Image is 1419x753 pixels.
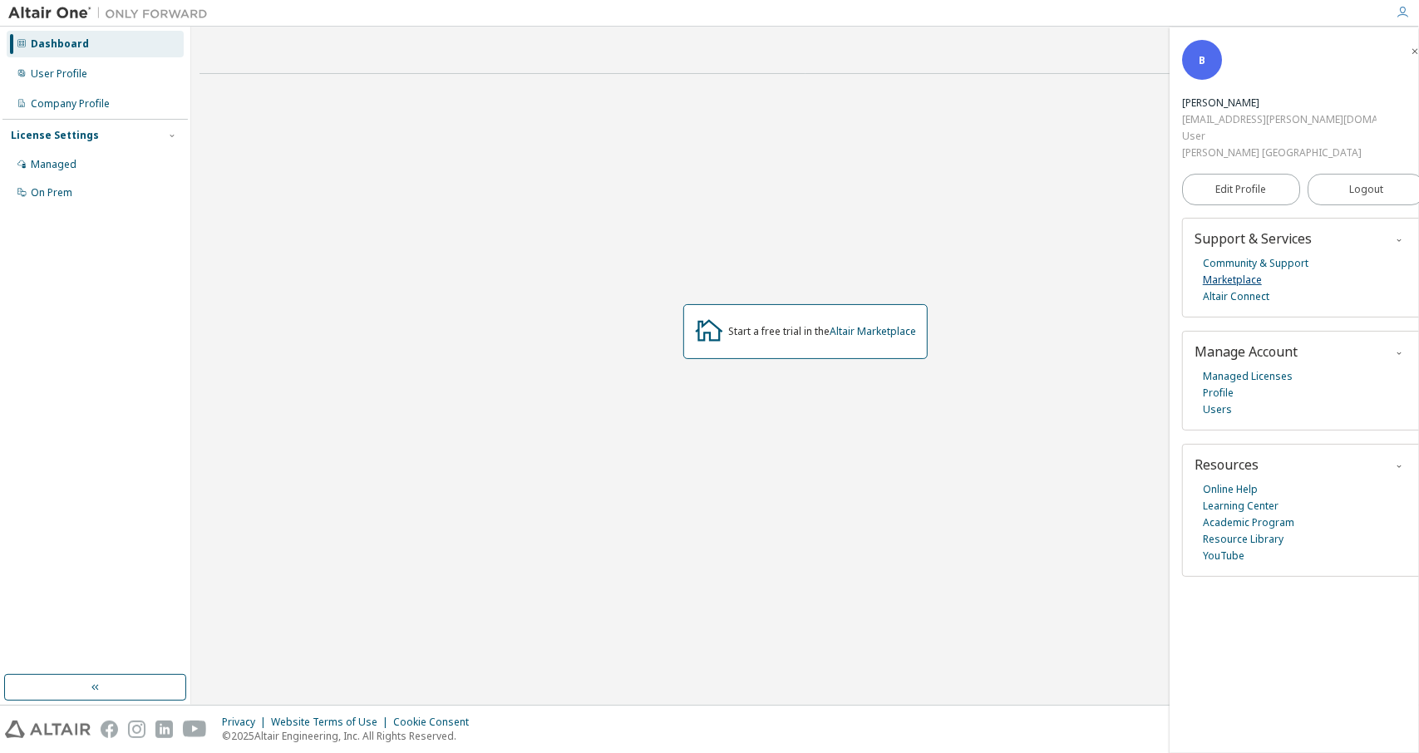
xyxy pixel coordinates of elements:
div: Start a free trial in the [729,325,917,338]
a: Marketplace [1203,272,1262,288]
span: Manage Account [1195,342,1298,361]
img: youtube.svg [183,721,207,738]
div: Privacy [222,716,271,729]
div: Cookie Consent [393,716,479,729]
a: Learning Center [1203,498,1279,514]
a: Resource Library [1203,531,1284,548]
img: Altair One [8,5,216,22]
a: Academic Program [1203,514,1294,531]
img: facebook.svg [101,721,118,738]
a: Community & Support [1203,255,1308,272]
div: On Prem [31,186,72,199]
p: © 2025 Altair Engineering, Inc. All Rights Reserved. [222,729,479,743]
div: Dashboard [31,37,89,51]
img: altair_logo.svg [5,721,91,738]
span: Support & Services [1195,229,1312,248]
a: Users [1203,401,1232,418]
a: Edit Profile [1182,174,1300,205]
span: Resources [1195,455,1259,474]
a: Profile [1203,385,1234,401]
div: [EMAIL_ADDRESS][PERSON_NAME][DOMAIN_NAME] [1182,111,1377,128]
img: instagram.svg [128,721,145,738]
div: Company Profile [31,97,110,111]
a: Managed Licenses [1203,368,1293,385]
a: Online Help [1203,481,1258,498]
a: Altair Connect [1203,288,1269,305]
div: Managed [31,158,76,171]
div: License Settings [11,129,99,142]
div: User [1182,128,1377,145]
a: YouTube [1203,548,1244,564]
div: [PERSON_NAME] [GEOGRAPHIC_DATA] [1182,145,1377,161]
div: Bien Nguyen [1182,95,1377,111]
span: Logout [1349,181,1383,198]
div: User Profile [31,67,87,81]
div: Website Terms of Use [271,716,393,729]
span: B [1199,53,1205,67]
a: Altair Marketplace [830,324,917,338]
span: Edit Profile [1215,183,1266,196]
img: linkedin.svg [155,721,173,738]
